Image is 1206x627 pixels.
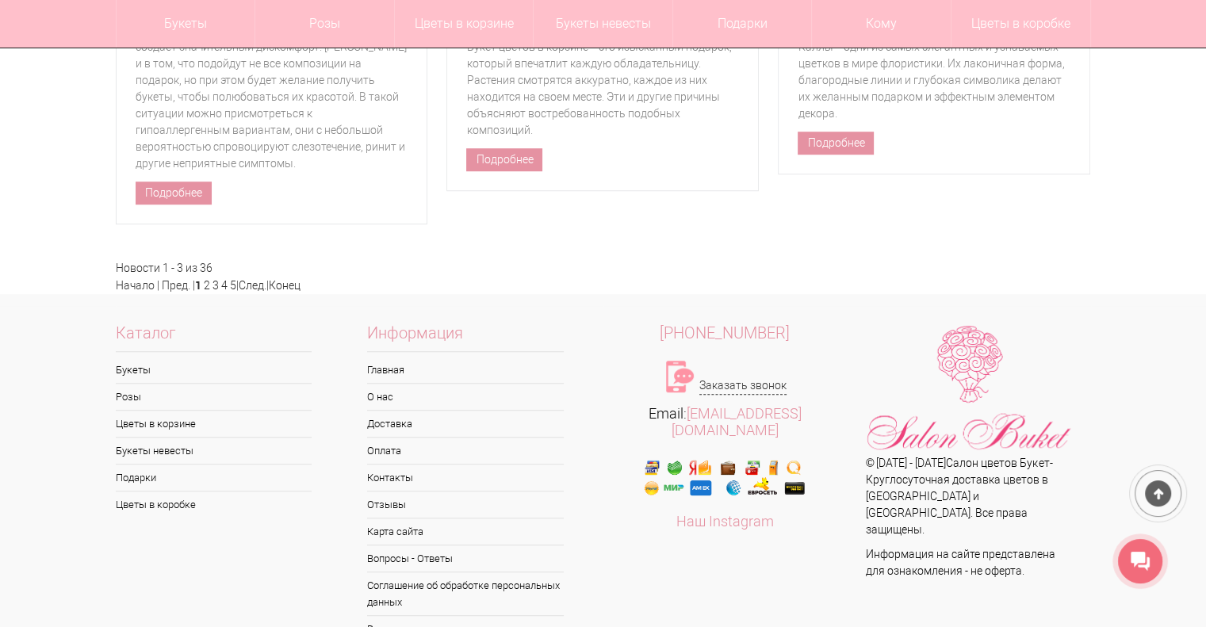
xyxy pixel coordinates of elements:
[866,548,1055,577] span: Информация на сайте представлена для ознакомления - не оферта.
[116,325,312,352] span: Каталог
[136,182,212,205] a: Подробнее
[603,405,848,438] div: Email:
[212,279,219,292] a: 3
[116,279,301,292] font: Начало | Пред. | | |
[116,384,312,410] a: Розы
[367,491,564,518] a: Отзывы
[136,22,408,172] div: Аллергическая реакция на пыльцу растений создает значительный дискомфорт. [PERSON_NAME] и в том, ...
[116,438,312,464] a: Букеты невесты
[367,384,564,410] a: О нас
[367,465,564,491] a: Контакты
[603,325,848,342] a: [PHONE_NUMBER]
[367,438,564,464] a: Оплата
[466,148,542,171] a: Подробнее
[798,132,874,155] a: Подробнее
[367,572,564,615] a: Соглашение об обработке персональных данных
[116,465,312,491] a: Подарки
[116,491,312,518] a: Цветы в коробке
[699,377,787,395] a: Заказать звонок
[367,545,564,572] a: Вопросы - Ответы
[946,457,1049,469] a: Салон цветов Букет
[367,518,564,545] a: Карта сайта
[116,357,312,383] a: Букеты
[367,411,564,437] a: Доставка
[866,325,1072,455] img: Цветы Нижний Новгород
[672,405,802,438] a: [EMAIL_ADDRESS][DOMAIN_NAME]
[116,262,212,274] font: Новости 1 - 3 из 36
[239,279,266,292] a: След.
[116,411,312,437] a: Цветы в корзине
[195,277,201,292] b: 1
[466,39,739,139] div: Букет цветов в корзине – это изысканный подарок, который впечатлит каждую обладательницу. Растени...
[798,39,1070,122] div: Каллы – одни из самых элегантных и узнаваемых цветков в мире флористики. Их лаконичная форма, бла...
[269,279,301,292] a: Конец
[204,279,210,292] a: 2
[221,279,228,292] a: 4
[230,279,236,292] a: 5
[367,325,564,352] span: Информация
[367,357,564,383] a: Главная
[866,457,1052,536] span: © [DATE] - [DATE] - Круглосуточная доставка цветов в [GEOGRAPHIC_DATA] и [GEOGRAPHIC_DATA]. Все п...
[676,513,774,530] a: Наш Instagram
